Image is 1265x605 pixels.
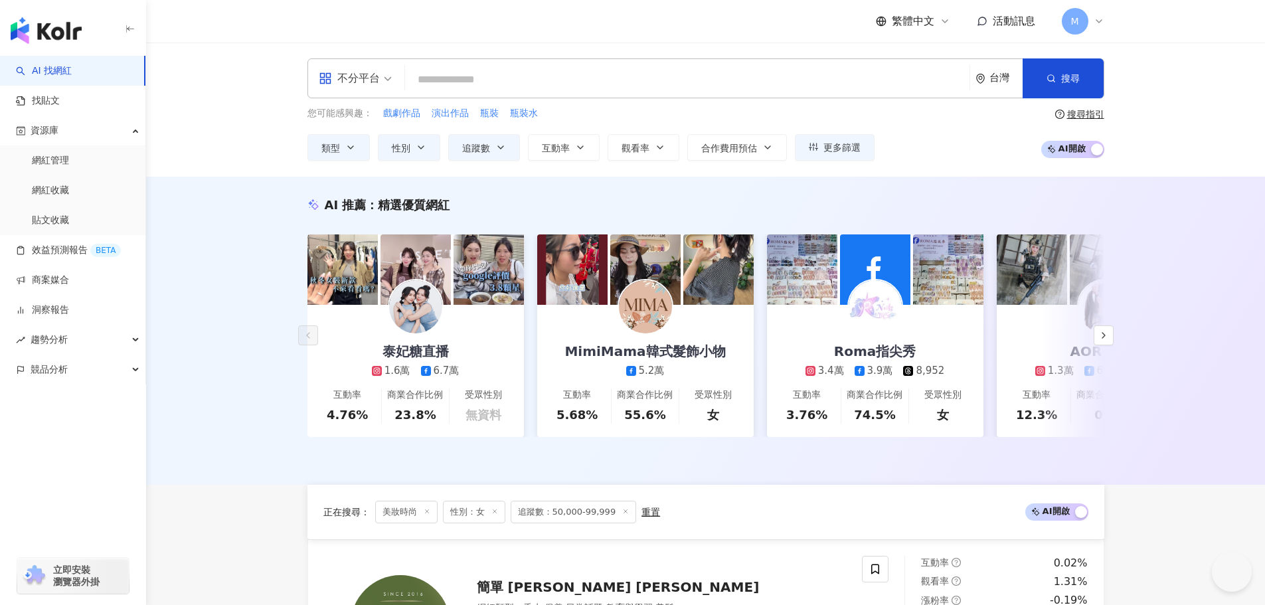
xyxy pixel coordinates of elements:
div: 台灣 [989,72,1023,84]
div: 1.31% [1054,574,1088,589]
img: post-image [537,234,608,305]
a: 商案媒合 [16,274,69,287]
div: 0% [1094,406,1115,423]
span: question-circle [1055,110,1064,119]
div: 8,952 [916,364,944,378]
span: 瓶裝 [480,107,499,120]
span: 美妝時尚 [375,501,438,523]
span: 性別 [392,143,410,153]
span: 資源庫 [31,116,58,145]
a: 洞察報告 [16,303,69,317]
img: post-image [840,234,910,305]
a: 找貼文 [16,94,60,108]
div: MimiMama韓式髮飾小物 [551,342,738,361]
img: post-image [380,234,451,305]
div: AOR Pink [1057,342,1153,361]
span: 競品分析 [31,355,68,385]
img: post-image [454,234,524,305]
button: 觀看率 [608,134,679,161]
button: 追蹤數 [448,134,520,161]
div: 6.7萬 [434,364,460,378]
div: 女 [937,406,949,423]
button: 性別 [378,134,440,161]
span: rise [16,335,25,345]
div: 互動率 [333,389,361,402]
span: 更多篩選 [823,142,861,153]
span: 精選優質網紅 [378,198,450,212]
div: 重置 [641,507,660,517]
div: 受眾性別 [695,389,732,402]
img: post-image [610,234,681,305]
div: 泰妃糖直播 [369,342,462,361]
div: 商業合作比例 [1076,389,1132,402]
div: 受眾性別 [465,389,502,402]
div: 1.6萬 [384,364,410,378]
span: 簡單 [PERSON_NAME] [PERSON_NAME] [477,579,760,595]
span: 戲劇作品 [383,107,420,120]
span: 合作費用預估 [701,143,757,153]
span: 觀看率 [921,576,949,586]
div: 互動率 [1023,389,1051,402]
button: 互動率 [528,134,600,161]
a: 泰妃糖直播1.6萬6.7萬互動率4.76%商業合作比例23.8%受眾性別無資料 [307,305,524,437]
div: 受眾性別 [924,389,962,402]
div: 商業合作比例 [617,389,673,402]
div: 商業合作比例 [387,389,443,402]
button: 更多篩選 [795,134,875,161]
span: 性別：女 [443,501,505,523]
span: M [1070,14,1078,29]
div: 23.8% [394,406,436,423]
a: 網紅收藏 [32,184,69,197]
div: 4.76% [327,406,368,423]
div: 互動率 [563,389,591,402]
img: logo [11,17,82,44]
a: 網紅管理 [32,154,69,167]
img: KOL Avatar [389,280,442,333]
button: 戲劇作品 [382,106,421,121]
button: 瓶裝 [479,106,499,121]
iframe: Help Scout Beacon - Open [1212,552,1252,592]
img: post-image [683,234,754,305]
a: 效益預測報告BETA [16,244,121,257]
span: 立即安裝 瀏覽器外掛 [53,564,100,588]
a: AOR Pink1.3萬6.8萬3,480互動率12.3%商業合作比例0%受眾性別男 [997,305,1213,437]
span: question-circle [952,558,961,567]
img: KOL Avatar [849,280,902,333]
div: 商業合作比例 [847,389,902,402]
span: 類型 [321,143,340,153]
span: 追蹤數：50,000-99,999 [511,501,637,523]
img: post-image [997,234,1067,305]
span: 觀看率 [622,143,649,153]
span: 趨勢分析 [31,325,68,355]
span: 您可能感興趣： [307,107,373,120]
img: KOL Avatar [619,280,672,333]
div: 12.3% [1016,406,1057,423]
img: post-image [913,234,983,305]
div: 女 [707,406,719,423]
img: post-image [1070,234,1140,305]
div: 6.8萬 [1097,364,1123,378]
div: 55.6% [624,406,665,423]
button: 合作費用預估 [687,134,787,161]
div: 3.4萬 [818,364,844,378]
div: 3.76% [786,406,827,423]
span: 互動率 [542,143,570,153]
button: 類型 [307,134,370,161]
div: 互動率 [793,389,821,402]
img: chrome extension [21,565,47,586]
div: 1.3萬 [1048,364,1074,378]
div: AI 推薦 ： [325,197,450,213]
span: 搜尋 [1061,73,1080,84]
span: 演出作品 [432,107,469,120]
div: 74.5% [854,406,895,423]
button: 搜尋 [1023,58,1104,98]
a: Roma指尖秀3.4萬3.9萬8,952互動率3.76%商業合作比例74.5%受眾性別女 [767,305,983,437]
img: KOL Avatar [1078,280,1132,333]
span: 瓶裝水 [510,107,538,120]
div: Roma指尖秀 [821,342,929,361]
span: 正在搜尋 ： [323,507,370,517]
button: 演出作品 [431,106,469,121]
div: 0.02% [1054,556,1088,570]
a: MimiMama韓式髮飾小物5.2萬互動率5.68%商業合作比例55.6%受眾性別女 [537,305,754,437]
div: 不分平台 [319,68,380,89]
